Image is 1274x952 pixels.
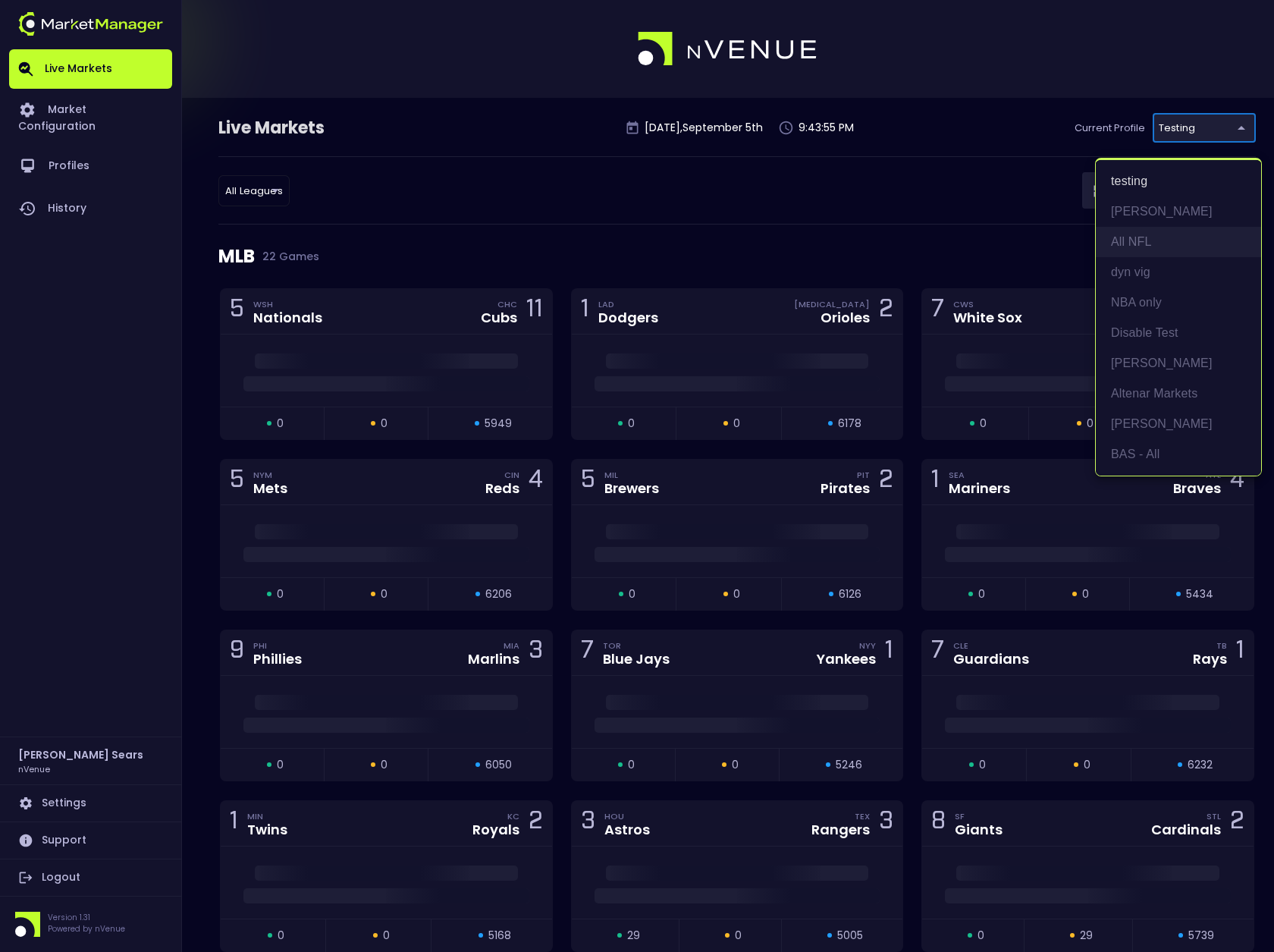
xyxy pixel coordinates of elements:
li: Disable Test [1096,318,1261,348]
li: All NFL [1096,227,1261,257]
li: BAS - All [1096,439,1261,470]
li: testing [1096,166,1261,196]
li: [PERSON_NAME] [1096,409,1261,439]
li: dyn vig [1096,257,1261,287]
li: [PERSON_NAME] [1096,196,1261,227]
li: NBA only [1096,287,1261,318]
li: [PERSON_NAME] [1096,348,1261,379]
li: Altenar Markets [1096,379,1261,409]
